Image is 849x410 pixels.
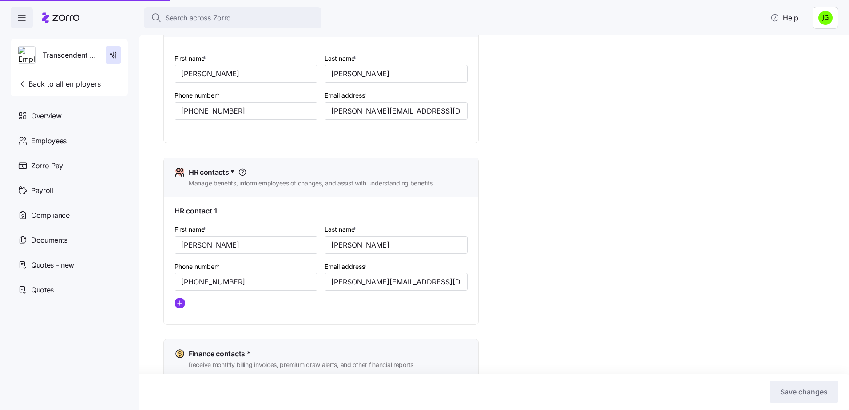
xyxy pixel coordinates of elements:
[11,277,128,302] a: Quotes
[11,178,128,203] a: Payroll
[189,167,234,178] span: HR contacts *
[31,260,74,271] span: Quotes - new
[31,210,70,221] span: Compliance
[818,11,833,25] img: a4774ed6021b6d0ef619099e609a7ec5
[175,298,185,308] svg: add icon
[11,128,128,153] a: Employees
[189,348,250,359] span: Finance contacts *
[11,103,128,128] a: Overview
[763,9,805,27] button: Help
[11,153,128,178] a: Zorro Pay
[189,360,413,369] span: Receive monthly billing invoices, premium draw alerts, and other financial reports
[11,203,128,228] a: Compliance
[31,160,63,171] span: Zorro Pay
[31,135,67,146] span: Employees
[325,65,468,83] input: Type last name
[18,47,35,64] img: Employer logo
[144,7,321,28] button: Search across Zorro...
[11,252,128,277] a: Quotes - new
[175,102,317,120] input: (212) 456-7890
[325,225,358,234] label: Last name
[31,284,54,296] span: Quotes
[175,65,317,83] input: Type first name
[175,273,317,291] input: (212) 456-7890
[325,236,468,254] input: Type last name
[325,54,358,63] label: Last name
[14,75,104,93] button: Back to all employers
[770,381,838,403] button: Save changes
[770,12,798,23] span: Help
[175,236,317,254] input: Type first name
[325,102,468,120] input: Type email address
[43,50,99,61] span: Transcendent Company
[175,225,208,234] label: First name
[175,262,220,272] label: Phone number*
[165,12,237,24] span: Search across Zorro...
[31,110,61,122] span: Overview
[175,205,217,217] span: HR contact 1
[18,79,101,89] span: Back to all employers
[31,185,53,196] span: Payroll
[11,228,128,252] a: Documents
[175,91,220,100] label: Phone number*
[780,386,828,397] span: Save changes
[325,91,368,100] label: Email address
[175,54,208,63] label: First name
[31,235,67,246] span: Documents
[325,273,468,291] input: Type email address
[325,262,368,272] label: Email address
[189,179,432,188] span: Manage benefits, inform employees of changes, and assist with understanding benefits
